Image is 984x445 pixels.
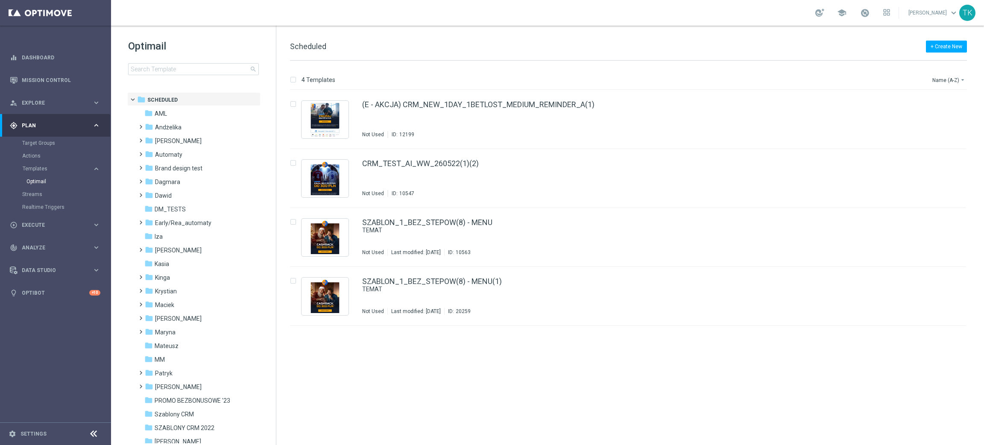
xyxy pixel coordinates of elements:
div: Last modified: [DATE] [388,249,444,256]
i: track_changes [10,244,18,252]
span: Plan [22,123,92,128]
span: Analyze [22,245,92,250]
div: Streams [22,188,110,201]
span: Dawid [155,192,172,199]
a: Actions [22,152,89,159]
span: school [837,8,846,18]
i: folder [137,95,146,104]
span: Dagmara [155,178,180,186]
i: folder [145,136,153,145]
i: folder [145,273,153,281]
span: Maryna [155,328,176,336]
div: 12199 [399,131,414,138]
div: Optimail [26,175,110,188]
i: folder [145,314,153,322]
a: TEMAT [362,285,911,293]
span: Maciek [155,301,174,309]
span: SZABLONY CRM 2022 [155,424,214,432]
a: Streams [22,191,89,198]
i: folder [145,218,153,227]
h1: Optimail [128,39,259,53]
span: Scheduled [147,96,178,104]
a: Optibot [22,281,89,304]
div: Execute [10,221,92,229]
i: gps_fixed [10,122,18,129]
div: Mission Control [10,69,100,91]
div: +10 [89,290,100,296]
div: Press SPACE to select this row. [281,208,982,267]
i: folder [145,328,153,336]
a: (E - AKCJA) CRM_NEW_1DAY_1BETLOST_MEDIUM_REMINDER_A(1) [362,101,594,108]
span: PROMO BEZBONUSOWE '23 [155,397,230,404]
img: 10563.jpeg [304,221,346,254]
i: folder [144,205,153,213]
button: play_circle_outline Execute keyboard_arrow_right [9,222,101,228]
div: Actions [22,149,110,162]
div: Last modified: [DATE] [388,308,444,315]
div: 10563 [456,249,471,256]
div: Realtime Triggers [22,201,110,214]
div: TK [959,5,975,21]
i: folder [145,150,153,158]
span: Antoni L. [155,137,202,145]
div: Templates [22,162,110,188]
i: arrow_drop_down [959,76,966,83]
span: Data Studio [22,268,92,273]
div: track_changes Analyze keyboard_arrow_right [9,244,101,251]
div: equalizer Dashboard [9,54,101,61]
div: 10547 [399,190,414,197]
button: Templates keyboard_arrow_right [22,165,101,172]
div: Data Studio [10,266,92,274]
i: keyboard_arrow_right [92,243,100,252]
a: Optimail [26,178,89,185]
button: Mission Control [9,77,101,84]
a: Target Groups [22,140,89,146]
span: Mateusz [155,342,179,350]
span: AML [155,110,167,117]
div: Not Used [362,131,384,138]
a: [PERSON_NAME]keyboard_arrow_down [908,6,959,19]
span: Kinga [155,274,170,281]
i: folder [145,191,153,199]
span: Execute [22,222,92,228]
span: Scheduled [290,42,326,51]
div: ID: [388,131,414,138]
span: DM_TESTS [155,205,186,213]
img: 12199.jpeg [304,103,346,136]
span: Templates [23,166,84,171]
div: Press SPACE to select this row. [281,267,982,326]
div: Optibot [10,281,100,304]
i: folder [144,341,153,350]
i: folder [145,164,153,172]
i: equalizer [10,54,18,61]
i: folder [144,423,153,432]
span: Andżelika [155,123,182,131]
i: folder [144,396,153,404]
i: folder [145,123,153,131]
i: keyboard_arrow_right [92,266,100,274]
span: Patryk [155,369,173,377]
div: Target Groups [22,137,110,149]
span: Automaty [155,151,182,158]
i: keyboard_arrow_right [92,99,100,107]
a: SZABLON_1_BEZ_STEPOW(8) - MENU [362,219,492,226]
span: Szablony CRM [155,410,194,418]
i: folder [145,382,153,391]
a: Settings [20,431,47,436]
i: person_search [10,99,18,107]
div: TEMAT [362,285,930,293]
button: Name (A-Z)arrow_drop_down [931,75,967,85]
span: Early/Rea_automaty [155,219,211,227]
i: play_circle_outline [10,221,18,229]
span: Iza [155,233,163,240]
div: Not Used [362,249,384,256]
span: Krystian [155,287,177,295]
span: Kamil N. [155,246,202,254]
div: Plan [10,122,92,129]
span: Marcin G. [155,315,202,322]
i: lightbulb [10,289,18,297]
span: keyboard_arrow_down [949,8,958,18]
a: CRM_TEST_AI_WW_260522(1)(2) [362,160,479,167]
